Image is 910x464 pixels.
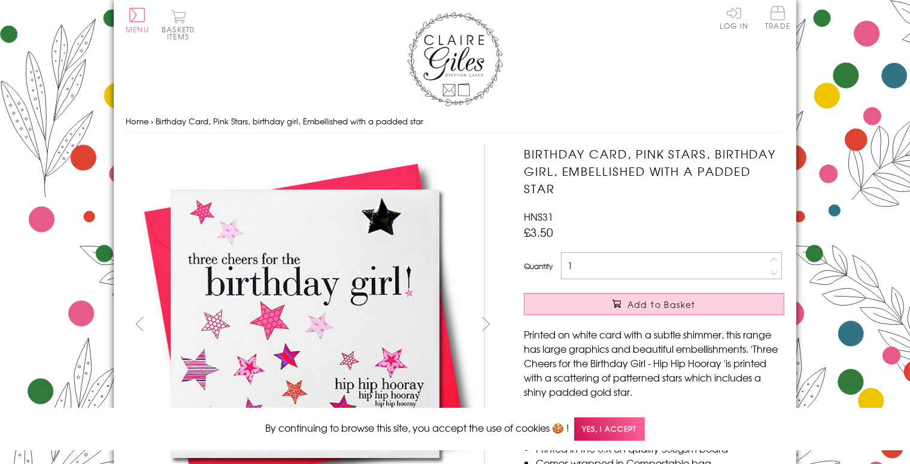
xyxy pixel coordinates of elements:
button: Add to Basket [524,293,784,315]
span: › [151,115,153,127]
label: Quantity [524,261,553,271]
span: Add to Basket [627,298,696,310]
a: Home [126,115,148,127]
span: Trade [765,6,790,29]
span: £3.50 [524,224,553,240]
button: Basket0 items [162,10,195,40]
img: Claire Giles Greetings Cards [407,12,503,106]
span: Yes, I accept [574,417,645,441]
nav: breadcrumbs [126,109,784,134]
span: Birthday Card, Pink Stars, birthday girl, Embellished with a padded star [156,115,423,127]
a: Trade [765,6,790,32]
button: next [473,310,500,337]
h1: Birthday Card, Pink Stars, birthday girl, Embellished with a padded star [524,145,784,197]
button: Menu [126,8,149,33]
button: prev [126,310,153,337]
span: 0 items [167,24,195,42]
a: Log In [720,6,748,29]
p: Printed on white card with a subtle shimmer, this range has large graphics and beautiful embellis... [524,327,784,399]
span: HNS31 [524,209,553,224]
span: Menu [126,24,149,35]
